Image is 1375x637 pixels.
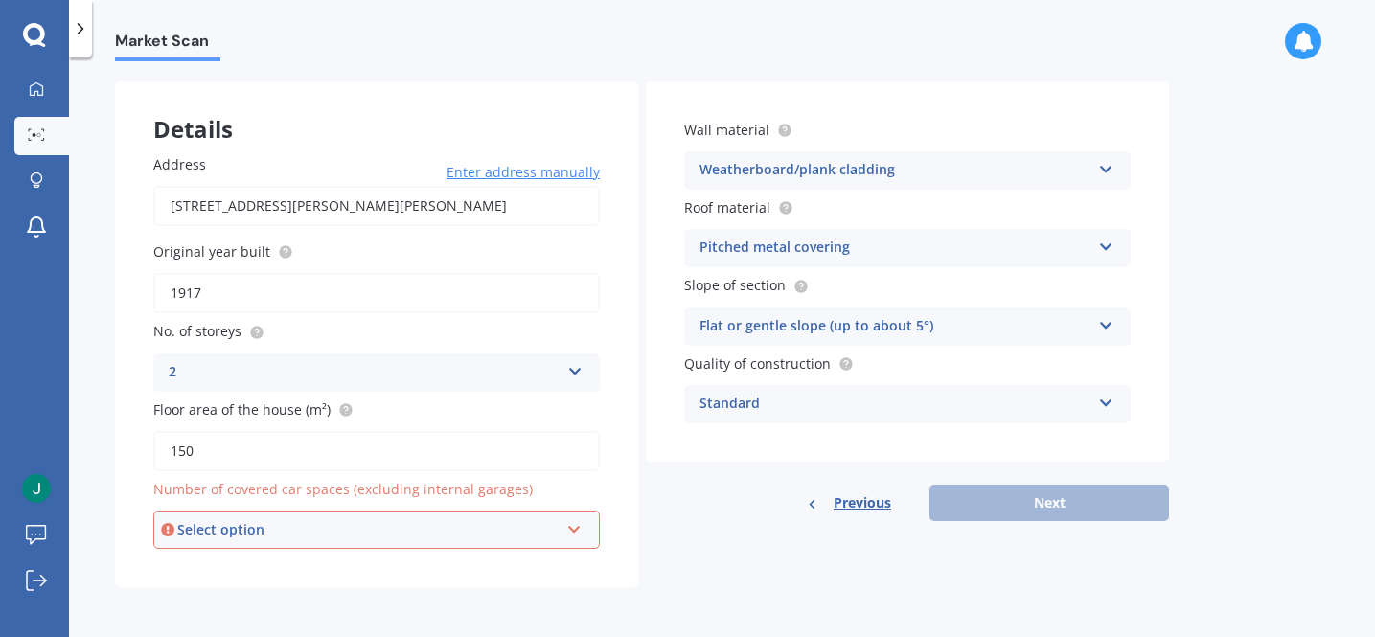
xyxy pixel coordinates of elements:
[699,237,1090,260] div: Pitched metal covering
[115,81,638,139] div: Details
[447,163,600,182] span: Enter address manually
[699,393,1090,416] div: Standard
[699,159,1090,182] div: Weatherboard/plank cladding
[699,315,1090,338] div: Flat or gentle slope (up to about 5°)
[153,186,600,226] input: Enter address
[684,277,786,295] span: Slope of section
[22,474,51,503] img: ACg8ocIT8LwHEH5-G_pcfFVmPRvpXyoqxYUdo_8OsVBESseFQ45b7A=s96-c
[684,121,769,139] span: Wall material
[153,273,600,313] input: Enter year
[834,489,891,517] span: Previous
[177,519,559,540] div: Select option
[153,242,270,261] span: Original year built
[684,198,770,216] span: Roof material
[169,361,560,384] div: 2
[684,354,831,373] span: Quality of construction
[153,155,206,173] span: Address
[153,400,331,419] span: Floor area of the house (m²)
[153,323,241,341] span: No. of storeys
[115,32,220,57] span: Market Scan
[153,480,533,498] span: Number of covered car spaces (excluding internal garages)
[153,431,600,471] input: Enter floor area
